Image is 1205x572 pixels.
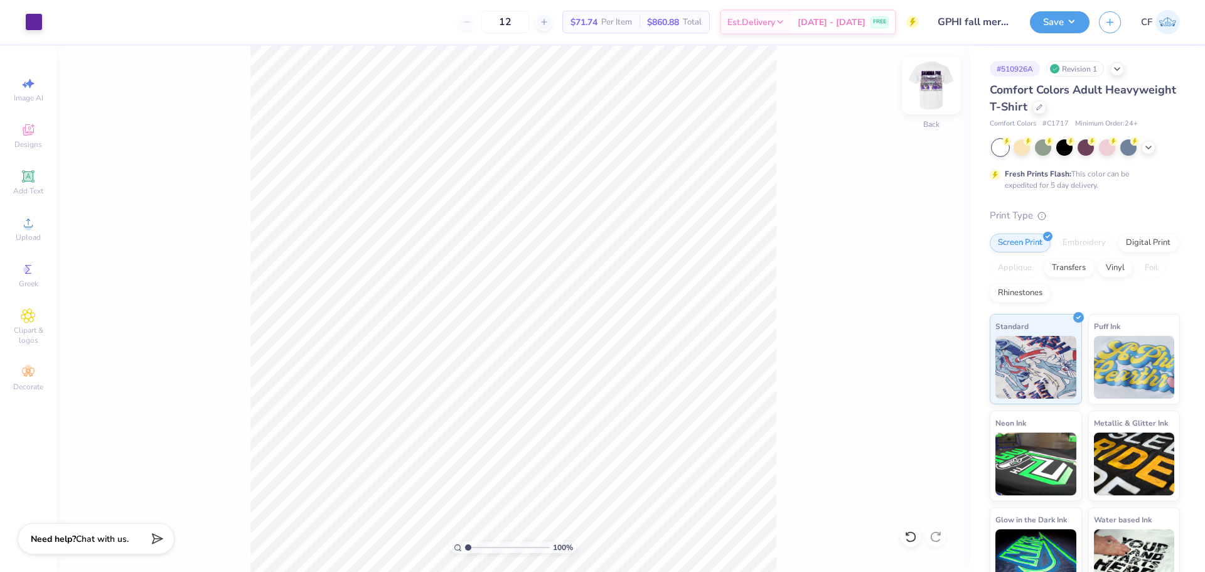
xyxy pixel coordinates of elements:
img: Back [906,60,956,111]
span: # C1717 [1042,119,1069,129]
span: Per Item [601,16,632,29]
span: Water based Ink [1094,513,1152,526]
span: Neon Ink [995,416,1026,429]
div: # 510926A [990,61,1040,77]
img: Cholo Fernandez [1155,10,1180,35]
span: [DATE] - [DATE] [798,16,865,29]
strong: Fresh Prints Flash: [1005,169,1071,179]
span: CF [1141,15,1152,30]
span: Comfort Colors [990,119,1036,129]
div: This color can be expedited for 5 day delivery. [1005,168,1159,191]
span: $860.88 [647,16,679,29]
span: Decorate [13,382,43,392]
span: Greek [19,279,38,289]
div: Digital Print [1118,234,1179,252]
span: Metallic & Glitter Ink [1094,416,1168,429]
span: Est. Delivery [727,16,775,29]
div: Transfers [1044,259,1094,278]
div: Screen Print [990,234,1051,252]
div: Vinyl [1098,259,1133,278]
span: Chat with us. [76,533,129,545]
span: Upload [16,232,41,242]
span: Image AI [14,93,43,103]
button: Save [1030,11,1090,33]
strong: Need help? [31,533,76,545]
div: Foil [1137,259,1166,278]
span: Clipart & logos [6,325,50,345]
div: Rhinestones [990,284,1051,303]
input: – – [481,11,530,33]
span: Add Text [13,186,43,196]
input: Untitled Design [928,9,1020,35]
img: Standard [995,336,1076,399]
img: Neon Ink [995,433,1076,495]
span: $71.74 [570,16,597,29]
div: Print Type [990,208,1180,223]
img: Metallic & Glitter Ink [1094,433,1175,495]
div: Back [923,119,940,130]
span: FREE [873,18,886,26]
img: Puff Ink [1094,336,1175,399]
div: Embroidery [1054,234,1114,252]
div: Revision 1 [1046,61,1104,77]
span: Standard [995,320,1029,333]
span: Comfort Colors Adult Heavyweight T-Shirt [990,82,1176,114]
span: Designs [14,139,42,149]
span: 100 % [553,542,573,553]
span: Minimum Order: 24 + [1075,119,1138,129]
span: Total [683,16,702,29]
a: CF [1141,10,1180,35]
span: Glow in the Dark Ink [995,513,1067,526]
div: Applique [990,259,1040,278]
span: Puff Ink [1094,320,1120,333]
